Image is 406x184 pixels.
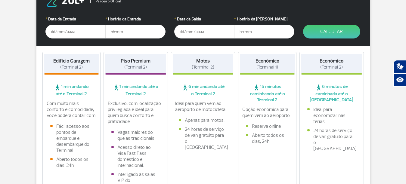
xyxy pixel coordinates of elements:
[234,16,294,22] label: Horário da [PERSON_NAME]
[240,84,295,103] span: 15 minutos caminhando até o Terminal 2
[108,100,164,124] p: Exclusivo, com localização privilegiada e ideal para quem busca conforto e praticidade.
[246,123,289,129] li: Reserva online
[192,64,214,70] span: (Terminal 2)
[45,25,106,38] input: dd/mm/aaaa
[393,60,406,73] button: Abrir tradutor de língua de sinais.
[175,100,231,112] p: Ideal para quem vem ao aeroporto de motocicleta.
[47,100,97,118] p: Com muito mais conforto e comodidade, você poderá contar com:
[179,117,228,123] li: Apenas para motos.
[242,106,292,118] p: Opção econômica para quem vem ao aeroporto.
[111,144,160,168] li: Acesso direto ao Visa Fast Pass doméstico e internacional.
[111,129,160,141] li: Vagas maiores do que as tradicionais.
[196,58,210,64] strong: Motos
[105,84,166,97] span: 1 min andando até o Terminal 2
[179,126,228,150] li: 24 horas de serviço de van gratuito para o [GEOGRAPHIC_DATA]
[320,58,343,64] strong: Econômico
[53,58,90,64] strong: Edifício Garagem
[301,84,362,103] span: 6 minutos de caminhada até o [GEOGRAPHIC_DATA]
[124,64,147,70] span: (Terminal 2)
[393,73,406,87] button: Abrir recursos assistivos.
[174,25,234,38] input: dd/mm/aaaa
[60,64,83,70] span: (Terminal 2)
[256,58,279,64] strong: Econômico
[50,156,93,168] li: Aberto todos os dias, 24h
[256,64,278,70] span: (Terminal 1)
[307,106,356,124] li: Ideal para economizar nas férias
[303,25,360,38] button: Calcular
[173,84,234,97] span: 6 min andando até o Terminal 2
[50,123,93,153] li: Fácil acesso aos pontos de embarque e desembarque do Terminal
[174,16,234,22] label: Data da Saída
[393,60,406,87] div: Plugin de acessibilidade da Hand Talk.
[45,16,106,22] label: Data de Entrada
[121,58,150,64] strong: Piso Premium
[105,16,166,22] label: Horário da Entrada
[234,25,294,38] input: hh:mm
[320,64,343,70] span: (Terminal 2)
[44,84,99,97] span: 1 min andando até o Terminal 2
[246,132,289,144] li: Aberto todos os dias, 24h.
[105,25,166,38] input: hh:mm
[307,127,356,152] li: 24 horas de serviço de van gratuito para o [GEOGRAPHIC_DATA]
